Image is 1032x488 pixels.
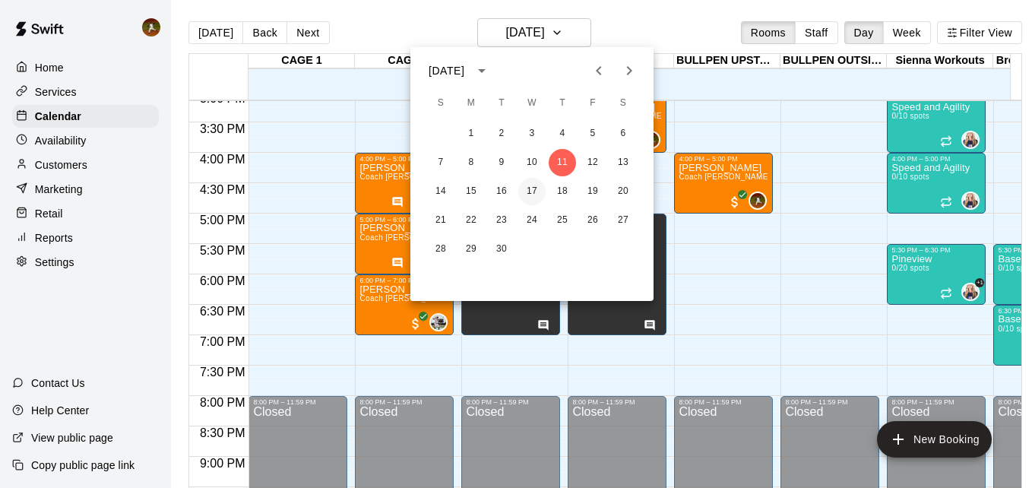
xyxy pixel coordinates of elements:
[457,178,485,205] button: 15
[518,207,546,234] button: 24
[427,207,454,234] button: 21
[609,207,637,234] button: 27
[488,149,515,176] button: 9
[488,120,515,147] button: 2
[609,88,637,119] span: Saturday
[518,149,546,176] button: 10
[518,88,546,119] span: Wednesday
[579,149,606,176] button: 12
[457,88,485,119] span: Monday
[609,120,637,147] button: 6
[579,88,606,119] span: Friday
[488,88,515,119] span: Tuesday
[614,55,644,86] button: Next month
[549,149,576,176] button: 11
[609,149,637,176] button: 13
[457,207,485,234] button: 22
[579,207,606,234] button: 26
[457,236,485,263] button: 29
[518,178,546,205] button: 17
[579,178,606,205] button: 19
[549,178,576,205] button: 18
[427,236,454,263] button: 28
[457,149,485,176] button: 8
[488,207,515,234] button: 23
[427,88,454,119] span: Sunday
[488,178,515,205] button: 16
[427,149,454,176] button: 7
[429,63,464,79] div: [DATE]
[427,178,454,205] button: 14
[457,120,485,147] button: 1
[549,88,576,119] span: Thursday
[469,58,495,84] button: calendar view is open, switch to year view
[549,207,576,234] button: 25
[549,120,576,147] button: 4
[579,120,606,147] button: 5
[488,236,515,263] button: 30
[584,55,614,86] button: Previous month
[609,178,637,205] button: 20
[518,120,546,147] button: 3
